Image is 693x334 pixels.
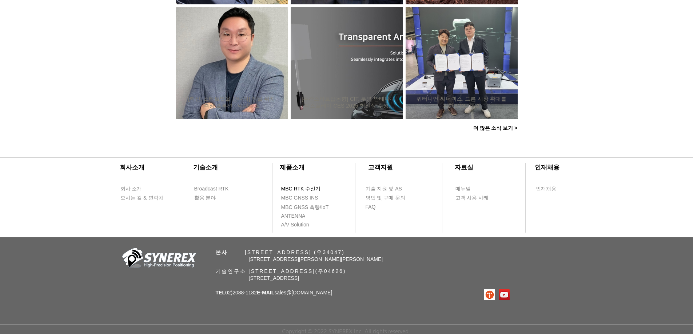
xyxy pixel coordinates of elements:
span: TEL [216,290,225,295]
span: MBC RTK 수신기 [281,185,321,193]
span: 기술연구소 [STREET_ADDRESS](우04626) [216,268,346,274]
span: ​자료실 [455,164,473,171]
h2: 쿼터니언-씨너렉스, 드론 시장 확대를 위한 MOU 체결 [417,96,507,109]
span: Broadcast RTK [194,185,229,193]
span: [STREET_ADDRESS][PERSON_NAME][PERSON_NAME] [249,256,383,262]
h2: [주간스타트업동향] CIT, 투명 안테나·디스플레이 CES 2025 혁신상 수상 外 [302,96,392,109]
span: ​고객지원 [368,164,393,171]
a: @[DOMAIN_NAME] [286,290,332,295]
a: 고객 사용 사례 [455,193,497,202]
span: MBC GNSS INS [281,194,318,202]
a: 더 많은 소식 보기 > [468,121,523,136]
ul: SNS 모음 [484,289,510,300]
a: [혁신, 스타트업을 만나다] 정밀 위치측정 솔루션 - 씨너렉스 [187,95,277,109]
a: ANTENNA [281,212,323,221]
span: 고객 사용 사례 [455,194,489,202]
span: [STREET_ADDRESS] [249,275,299,281]
span: ​기술소개 [193,164,218,171]
a: 회사 소개 [120,184,162,193]
span: 인재채용 [536,185,556,193]
a: 기술 지원 및 AS [365,184,420,193]
span: 영업 및 구매 문의 [366,194,406,202]
span: ​ [STREET_ADDRESS] (우34047) [216,249,345,255]
iframe: Wix Chat [609,303,693,334]
a: 쿼터니언-씨너렉스, 드론 시장 확대를 위한 MOU 체결 [417,95,507,109]
a: MBC GNSS INS [281,193,326,202]
span: A/V Solution [281,221,309,229]
a: 영업 및 구매 문의 [365,193,407,202]
a: [주간스타트업동향] CIT, 투명 안테나·디스플레이 CES 2025 혁신상 수상 外 [302,95,392,109]
a: A/V Solution [281,220,323,229]
a: 인재채용 [535,184,570,193]
span: FAQ [366,204,376,211]
span: ​인재채용 [535,164,559,171]
h2: [혁신, 스타트업을 만나다] 정밀 위치측정 솔루션 - 씨너렉스 [187,96,277,109]
img: 회사_로고-removebg-preview.png [118,247,198,271]
a: FAQ [365,202,407,212]
span: 본사 [216,249,228,255]
span: ​회사소개 [120,164,144,171]
span: 기술 지원 및 AS [366,185,402,193]
a: 매뉴얼 [455,184,497,193]
span: Copyright © 2022 SYNEREX Inc. All rights reserved [282,328,409,334]
a: MBC RTK 수신기 [281,184,335,193]
span: 더 많은 소식 보기 > [473,125,518,132]
a: 활용 분야 [194,193,236,202]
span: MBC GNSS 측량/IoT [281,204,329,211]
span: ANTENNA [281,213,306,220]
img: 유튜브 사회 아이콘 [499,289,510,300]
img: 티스토리로고 [484,289,495,300]
span: 오시는 길 & 연락처 [120,194,164,202]
span: 회사 소개 [120,185,142,193]
span: ​제품소개 [280,164,304,171]
span: E-MAIL [257,290,274,295]
span: 활용 분야 [194,194,216,202]
a: 오시는 길 & 연락처 [120,193,169,202]
span: 02)2088-1182 sales [216,290,332,295]
span: 매뉴얼 [455,185,471,193]
a: Broadcast RTK [194,184,236,193]
a: MBC GNSS 측량/IoT [281,203,344,212]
